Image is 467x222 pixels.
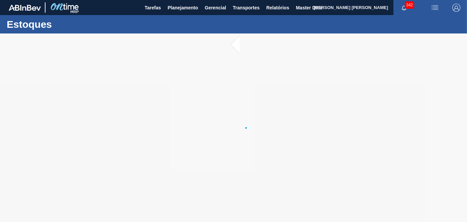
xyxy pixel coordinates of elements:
h1: Estoques [7,20,125,28]
span: Tarefas [145,4,161,12]
span: Transportes [233,4,260,12]
img: Logout [452,4,460,12]
span: Relatórios [266,4,289,12]
span: Master Data [296,4,322,12]
span: Planejamento [168,4,198,12]
img: userActions [431,4,439,12]
img: TNhmsLtSVTkK8tSr43FrP2fwEKptu5GPRR3wAAAABJRU5ErkJggg== [9,5,41,11]
span: Gerencial [205,4,226,12]
span: 342 [405,1,414,9]
button: Notificações [393,3,415,12]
